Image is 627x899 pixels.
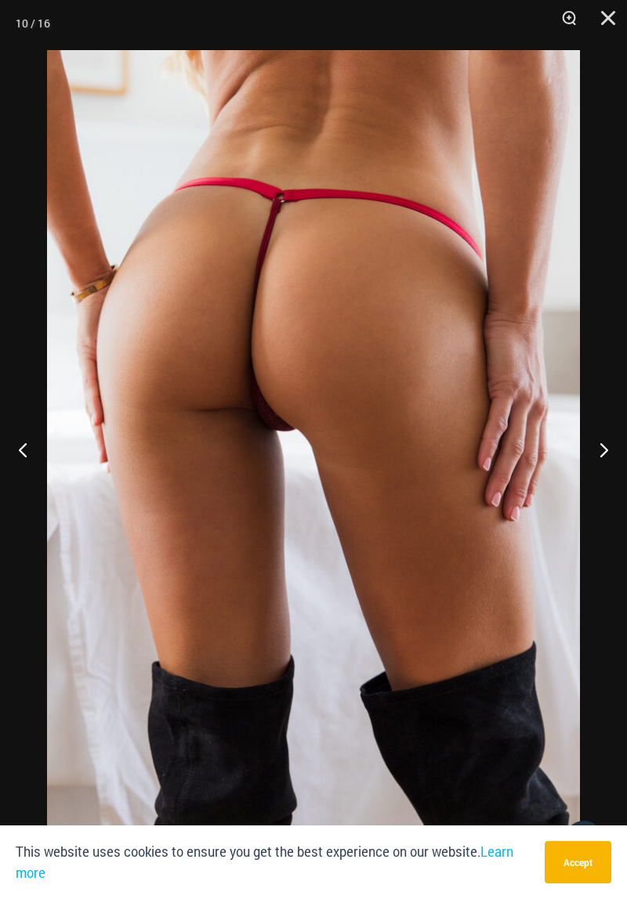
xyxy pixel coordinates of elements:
[16,12,50,35] div: 10 / 16
[545,841,611,883] button: Accept
[16,843,513,881] a: Learn more
[16,841,533,883] p: This website uses cookies to ensure you get the best experience on our website.
[47,50,580,849] img: Guilty Pleasures Red 689 Micro 02
[568,410,627,489] button: Next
